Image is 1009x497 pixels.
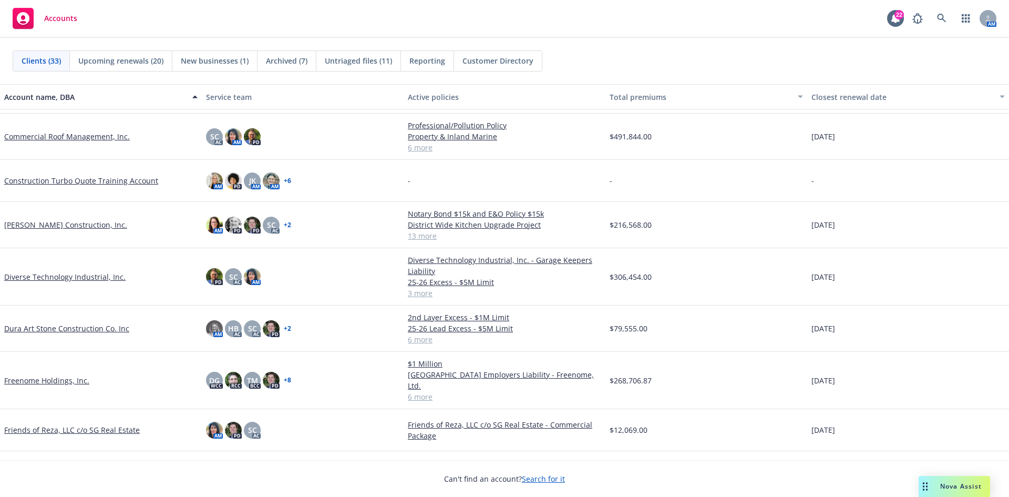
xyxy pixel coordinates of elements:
[266,55,307,66] span: Archived (7)
[462,55,533,66] span: Customer Directory
[225,173,242,189] img: photo
[248,424,257,435] span: SC
[247,375,258,386] span: TM
[248,323,257,334] span: SC
[4,92,186,103] div: Account name, DBA
[249,175,256,186] span: JK
[408,288,601,299] a: 3 more
[408,419,601,441] a: Friends of Reza, LLC c/o SG Real Estate - Commercial Package
[610,92,791,103] div: Total premiums
[408,458,601,469] a: Midjourney, Inc. - Directors and Officers - Side A DIC
[408,277,601,288] a: 25-26 Excess - $5M Limit
[408,255,601,277] a: Diverse Technology Industrial, Inc. - Garage Keepers Liability
[919,476,932,497] div: Drag to move
[522,474,565,484] a: Search for it
[408,92,601,103] div: Active policies
[244,268,261,285] img: photo
[4,271,126,282] a: Diverse Technology Industrial, Inc.
[408,120,601,131] a: Professional/Pollution Policy
[225,422,242,439] img: photo
[225,217,242,234] img: photo
[263,173,280,189] img: photo
[408,391,601,402] a: 6 more
[408,131,601,142] a: Property & Inland Marine
[4,219,127,230] a: [PERSON_NAME] Construction, Inc.
[284,178,291,184] a: + 6
[325,55,392,66] span: Untriaged files (11)
[206,173,223,189] img: photo
[610,424,647,435] span: $12,069.00
[931,8,952,29] a: Search
[284,222,291,228] a: + 2
[940,482,982,491] span: Nova Assist
[610,175,612,186] span: -
[811,219,835,230] span: [DATE]
[181,55,249,66] span: New businesses (1)
[610,131,652,142] span: $491,844.00
[811,175,814,186] span: -
[811,131,835,142] span: [DATE]
[811,424,835,435] span: [DATE]
[408,175,410,186] span: -
[444,473,565,484] span: Can't find an account?
[408,219,601,230] a: District Wide Kitchen Upgrade Project
[610,375,652,386] span: $268,706.87
[225,372,242,389] img: photo
[263,320,280,337] img: photo
[408,358,601,369] a: $1 Million
[894,10,904,19] div: 22
[955,8,976,29] a: Switch app
[206,92,399,103] div: Service team
[202,84,404,109] button: Service team
[409,55,445,66] span: Reporting
[4,375,89,386] a: Freenome Holdings, Inc.
[209,375,220,386] span: DG
[78,55,163,66] span: Upcoming renewals (20)
[244,128,261,145] img: photo
[4,323,129,334] a: Dura Art Stone Construction Co. Inc
[610,271,652,282] span: $306,454.00
[408,142,601,153] a: 6 more
[807,84,1009,109] button: Closest renewal date
[811,323,835,334] span: [DATE]
[4,131,130,142] a: Commercial Roof Management, Inc.
[22,55,61,66] span: Clients (33)
[907,8,928,29] a: Report a Bug
[408,323,601,334] a: 25-26 Lead Excess - $5M Limit
[408,230,601,241] a: 13 more
[206,422,223,439] img: photo
[404,84,605,109] button: Active policies
[605,84,807,109] button: Total premiums
[8,4,81,33] a: Accounts
[44,14,77,23] span: Accounts
[206,320,223,337] img: photo
[811,92,993,103] div: Closest renewal date
[229,271,238,282] span: SC
[408,312,601,323] a: 2nd Layer Excess - $1M Limit
[4,175,158,186] a: Construction Turbo Quote Training Account
[811,271,835,282] span: [DATE]
[225,128,242,145] img: photo
[408,334,601,345] a: 6 more
[267,219,276,230] span: SC
[919,476,990,497] button: Nova Assist
[811,375,835,386] span: [DATE]
[610,323,647,334] span: $79,555.00
[210,131,219,142] span: SC
[263,372,280,389] img: photo
[228,323,239,334] span: HB
[284,326,291,332] a: + 2
[610,219,652,230] span: $216,568.00
[206,268,223,285] img: photo
[408,369,601,391] a: [GEOGRAPHIC_DATA] Employers Liability - Freenome, Ltd.
[244,217,261,234] img: photo
[206,217,223,234] img: photo
[408,208,601,219] a: Notary Bond $15k and E&O Policy $15k
[4,424,140,435] a: Friends of Reza, LLC c/o SG Real Estate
